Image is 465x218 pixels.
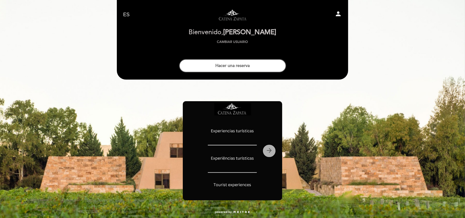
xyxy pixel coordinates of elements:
i: arrow_forward [266,147,273,154]
button: Cambiar usuario [215,39,250,45]
a: powered by [215,210,250,214]
img: MEITRE [233,211,250,214]
span: [PERSON_NAME] [223,28,276,36]
i: person [335,10,342,17]
a: Visitas y degustaciones en La Pirámide [195,7,270,23]
button: person [335,10,342,20]
img: banner_1676652695.png [183,101,282,200]
button: Hacer una reserva [179,59,286,72]
button: arrow_forward [262,144,276,158]
span: powered by [215,210,232,214]
h2: Bienvenido, [189,29,276,36]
